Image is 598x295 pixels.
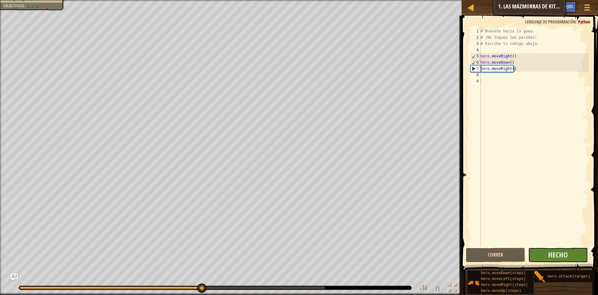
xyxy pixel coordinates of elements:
[534,271,546,283] img: portrait.png
[528,248,588,262] button: Hecho
[557,3,573,9] span: Consejos
[481,277,526,281] span: hero.moveLeft(steps)
[578,19,590,25] span: Python
[470,34,481,41] div: 2
[470,28,481,34] div: 1
[24,4,26,8] span: :
[470,47,481,53] div: 4
[466,248,525,262] button: Correr
[481,271,526,275] span: hero.moveDown(steps)
[26,4,38,8] span: Éxito!
[10,273,18,281] button: Ask AI
[540,3,550,9] span: Ask AI
[548,274,590,279] span: hero.attack(target)
[471,66,481,72] div: 7
[471,53,481,59] div: 5
[3,4,24,8] span: Objetivos
[417,282,430,295] button: Ajustar volúmen
[576,19,578,25] span: :
[481,289,521,293] span: hero.moveUp(steps)
[481,283,528,287] span: hero.moveRight(steps)
[446,282,458,295] button: Alterna pantalla completa.
[537,1,553,13] button: Ask AI
[470,72,481,78] div: 8
[434,283,440,293] span: ♫
[467,277,479,289] img: portrait.png
[579,1,595,16] button: Mostrar menú del juego
[548,250,568,260] span: Hecho
[470,78,481,84] div: 9
[525,19,576,25] span: Lenguaje de programación
[471,59,481,66] div: 6
[433,282,443,295] button: ♫
[470,41,481,47] div: 3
